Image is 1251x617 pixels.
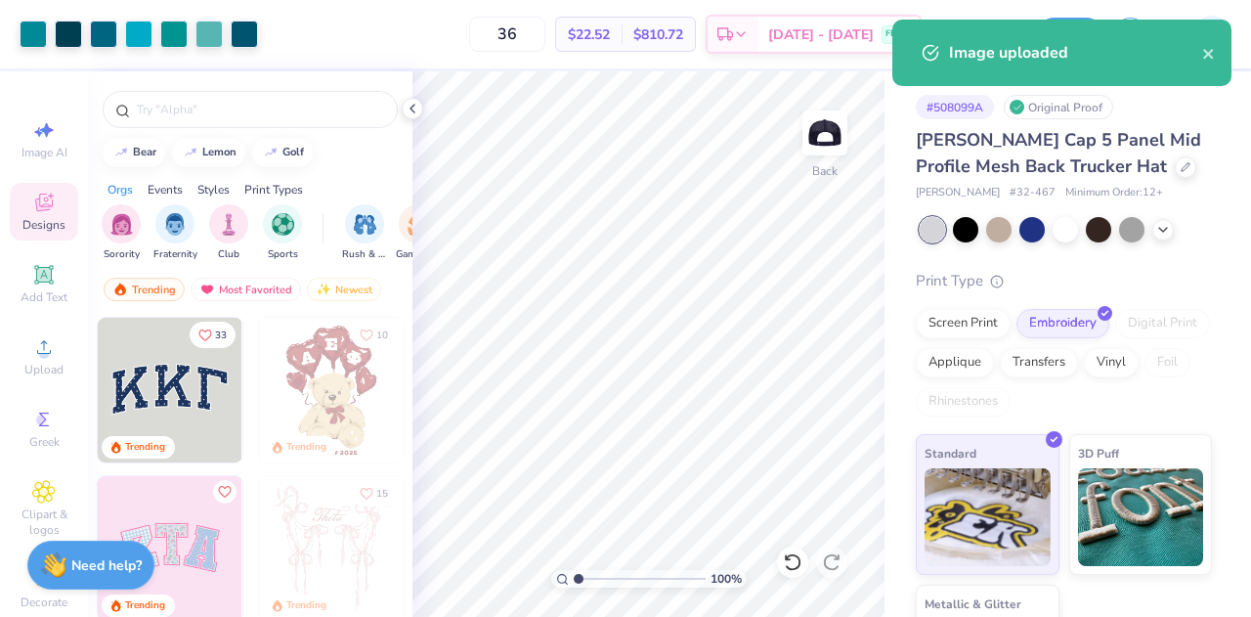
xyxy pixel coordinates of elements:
span: FREE [885,27,906,41]
div: Foil [1144,348,1190,377]
button: golf [252,138,313,167]
span: Game Day [396,247,441,262]
button: close [1202,41,1216,65]
div: Original Proof [1004,95,1113,119]
img: trend_line.gif [183,147,198,158]
img: Rush & Bid Image [354,213,376,236]
div: Trending [125,598,165,613]
img: Club Image [218,213,239,236]
span: # 32-467 [1010,185,1056,201]
div: Most Favorited [191,278,301,301]
img: trend_line.gif [263,147,279,158]
div: Digital Print [1115,309,1210,338]
img: most_fav.gif [199,283,215,296]
div: bear [133,147,156,157]
input: Try "Alpha" [135,100,385,119]
img: Standard [925,468,1051,566]
span: Standard [925,443,976,463]
strong: Need help? [71,556,142,575]
button: filter button [396,204,441,262]
div: filter for Rush & Bid [342,204,387,262]
span: Sorority [104,247,140,262]
span: Add Text [21,289,67,305]
span: Rush & Bid [342,247,387,262]
img: trending.gif [112,283,128,296]
span: $810.72 [633,24,683,45]
div: Back [812,162,838,180]
img: Sports Image [272,213,294,236]
img: Sorority Image [110,213,133,236]
span: Clipart & logos [10,507,78,538]
button: bear [103,138,165,167]
div: Image uploaded [949,41,1202,65]
button: Like [351,480,397,507]
button: filter button [102,204,141,262]
input: – – [469,17,545,52]
div: Vinyl [1084,348,1139,377]
span: Sports [268,247,298,262]
div: Trending [286,598,326,613]
div: Events [148,181,183,198]
div: filter for Club [209,204,248,262]
div: filter for Sorority [102,204,141,262]
img: trend_line.gif [113,147,129,158]
span: Minimum Order: 12 + [1065,185,1163,201]
span: $22.52 [568,24,610,45]
div: filter for Fraternity [153,204,197,262]
div: filter for Game Day [396,204,441,262]
img: Game Day Image [408,213,430,236]
input: Untitled Design [931,15,1027,54]
img: e74243e0-e378-47aa-a400-bc6bcb25063a [403,318,547,463]
button: lemon [172,138,245,167]
button: Like [190,322,236,348]
img: Newest.gif [316,283,331,296]
button: Like [213,480,237,504]
span: Fraternity [153,247,197,262]
span: [PERSON_NAME] Cap 5 Panel Mid Profile Mesh Back Trucker Hat [916,128,1201,178]
div: Newest [307,278,381,301]
span: Decorate [21,595,67,610]
button: filter button [209,204,248,262]
span: Upload [24,362,64,377]
div: lemon [202,147,237,157]
button: Like [351,322,397,348]
img: 587403a7-0594-4a7f-b2bd-0ca67a3ff8dd [259,318,404,463]
div: Trending [125,440,165,455]
span: Greek [29,434,60,450]
div: Trending [286,440,326,455]
span: Designs [22,217,65,233]
div: Applique [916,348,994,377]
span: 100 % [711,570,742,588]
div: Print Type [916,270,1212,292]
div: Embroidery [1016,309,1109,338]
span: Metallic & Glitter [925,594,1021,614]
span: 3D Puff [1078,443,1119,463]
span: 10 [376,331,388,340]
span: 15 [376,489,388,499]
div: Print Types [244,181,303,198]
div: Screen Print [916,309,1011,338]
span: [PERSON_NAME] [916,185,1000,201]
div: Rhinestones [916,387,1011,417]
img: Fraternity Image [164,213,186,236]
div: # 508099A [916,95,994,119]
button: filter button [263,204,302,262]
div: golf [282,147,304,157]
span: [DATE] - [DATE] [768,24,874,45]
span: Club [218,247,239,262]
div: Trending [104,278,185,301]
img: 3b9aba4f-e317-4aa7-a679-c95a879539bd [98,318,242,463]
span: 33 [215,331,227,340]
div: Orgs [108,181,133,198]
div: Transfers [1000,348,1078,377]
img: Back [805,113,844,153]
div: filter for Sports [263,204,302,262]
img: 3D Puff [1078,468,1204,566]
span: Image AI [22,145,67,160]
div: Styles [197,181,230,198]
img: edfb13fc-0e43-44eb-bea2-bf7fc0dd67f9 [241,318,386,463]
button: filter button [153,204,197,262]
button: filter button [342,204,387,262]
